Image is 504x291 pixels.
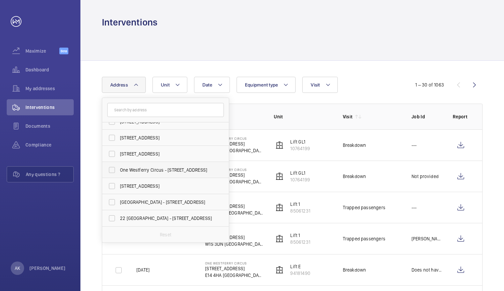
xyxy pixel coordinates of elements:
[205,241,263,247] p: W1S 3DN [GEOGRAPHIC_DATA]
[120,199,212,206] span: [GEOGRAPHIC_DATA] - [STREET_ADDRESS]
[136,267,149,273] p: [DATE]
[343,235,385,242] div: Trapped passengers
[205,168,263,172] p: One Westferry Circus
[275,266,283,274] img: elevator.svg
[205,136,263,140] p: One Westferry Circus
[205,210,263,216] p: W1S 3DN [GEOGRAPHIC_DATA]
[205,113,263,120] p: Address
[237,77,296,93] button: Equipment type
[412,267,442,273] p: Does not have one
[290,145,310,152] p: 10764199
[205,203,263,210] p: [STREET_ADDRESS]
[25,48,59,54] span: Maximize
[205,172,263,178] p: [STREET_ADDRESS]
[343,204,385,211] div: Trapped passengers
[275,235,283,243] img: elevator.svg
[275,172,283,180] img: elevator.svg
[205,230,263,234] p: 22 Sackville
[290,176,310,183] p: 10764199
[161,82,170,88] span: Unit
[275,203,283,212] img: elevator.svg
[290,201,310,208] p: Lift 1
[412,142,417,149] p: ---
[25,104,74,111] span: Interventions
[453,113,469,120] p: Report
[245,82,278,88] span: Equipment type
[412,113,442,120] p: Job Id
[25,66,74,73] span: Dashboard
[120,215,212,222] span: 22 [GEOGRAPHIC_DATA] - [STREET_ADDRESS]
[59,48,68,54] span: Beta
[415,81,444,88] div: 1 – 30 of 1063
[412,204,417,211] p: ---
[290,232,310,239] p: Lift 1
[274,113,332,120] p: Unit
[290,263,310,270] p: Lift E
[194,77,230,93] button: Date
[25,141,74,148] span: Compliance
[290,138,310,145] p: Lift GL1
[343,267,366,273] div: Breakdown
[205,147,263,154] p: E14 4HA [GEOGRAPHIC_DATA]
[29,265,66,272] p: [PERSON_NAME]
[120,183,212,189] span: [STREET_ADDRESS]
[205,272,263,279] p: E14 4HA [GEOGRAPHIC_DATA]
[343,113,353,120] p: Visit
[102,77,146,93] button: Address
[343,142,366,149] div: Breakdown
[25,123,74,129] span: Documents
[290,208,310,214] p: 85061231
[205,265,263,272] p: [STREET_ADDRESS]
[120,167,212,173] span: One Westferry Circus - [STREET_ADDRESS]
[160,231,171,238] p: Reset
[202,82,212,88] span: Date
[102,16,157,28] h1: Interventions
[205,140,263,147] p: [STREET_ADDRESS]
[120,151,212,157] span: [STREET_ADDRESS]
[26,171,73,178] span: Any questions ?
[275,141,283,149] img: elevator.svg
[205,261,263,265] p: One Westferry Circus
[15,265,20,272] p: AK
[290,170,310,176] p: Lift GL1
[311,82,320,88] span: Visit
[290,270,310,277] p: 94181490
[290,239,310,245] p: 85061231
[205,178,263,185] p: E14 4HA [GEOGRAPHIC_DATA]
[205,199,263,203] p: 22 Sackville
[110,82,128,88] span: Address
[107,103,224,117] input: Search by address
[120,134,212,141] span: [STREET_ADDRESS]
[412,235,442,242] p: [PERSON_NAME]
[152,77,187,93] button: Unit
[302,77,337,93] button: Visit
[343,173,366,180] div: Breakdown
[205,234,263,241] p: [STREET_ADDRESS]
[25,85,74,92] span: My addresses
[412,173,439,180] p: Not provided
